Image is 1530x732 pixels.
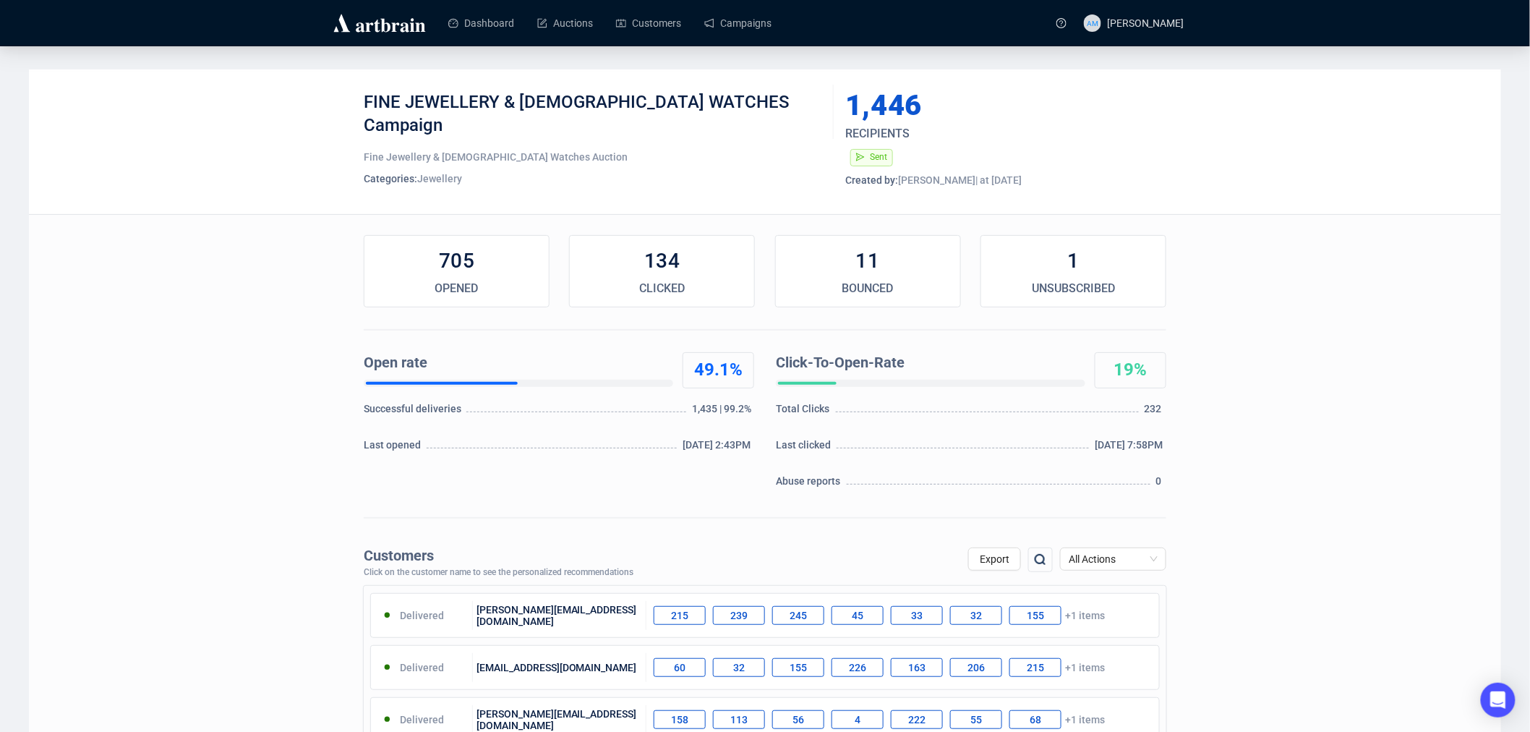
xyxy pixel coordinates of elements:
div: 134 [570,247,754,276]
div: 206 [950,658,1002,677]
a: Customers [616,4,681,42]
div: +1 items [646,653,1159,682]
button: Export [968,548,1021,571]
span: Created by: [845,174,898,186]
div: 158 [654,710,706,729]
div: 1,435 | 99.2% [692,401,754,423]
a: Auctions [537,4,593,42]
img: logo [331,12,428,35]
div: +1 items [646,601,1159,630]
div: 705 [364,247,549,276]
div: Last opened [364,438,424,459]
div: 1 [981,247,1166,276]
div: 155 [1009,606,1061,625]
div: CLICKED [570,280,754,297]
div: [PERSON_NAME][EMAIL_ADDRESS][DOMAIN_NAME] [473,601,647,630]
div: 155 [772,658,824,677]
div: [DATE] 7:58PM [1095,438,1166,459]
div: UNSUBSCRIBED [981,280,1166,297]
div: 68 [1009,710,1061,729]
div: OPENED [364,280,549,297]
div: 1,446 [845,91,1098,120]
a: Campaigns [704,4,772,42]
div: 226 [832,658,884,677]
div: [DATE] 2:43PM [683,438,754,459]
div: Successful deliveries [364,401,464,423]
div: Customers [364,548,633,564]
div: RECIPIENTS [845,125,1111,142]
div: 245 [772,606,824,625]
span: [PERSON_NAME] [1107,17,1184,29]
div: Abuse reports [776,474,845,495]
div: 239 [713,606,765,625]
span: Sent [870,152,887,162]
div: 49.1% [683,359,753,382]
div: 4 [832,710,884,729]
div: Last clicked [776,438,834,459]
span: send [856,153,865,161]
div: 60 [654,658,706,677]
div: 32 [713,658,765,677]
div: 45 [832,606,884,625]
div: Total Clicks [776,401,834,423]
div: 0 [1156,474,1166,495]
div: 232 [1145,401,1166,423]
div: [PERSON_NAME] | at [DATE] [845,173,1166,187]
div: BOUNCED [776,280,960,297]
div: Jewellery [364,171,823,186]
div: Delivered [371,653,473,682]
span: All Actions [1069,548,1158,570]
div: [EMAIL_ADDRESS][DOMAIN_NAME] [473,653,647,682]
span: Categories: [364,173,417,184]
div: Open rate [364,352,667,374]
div: 215 [654,606,706,625]
span: Export [980,553,1009,565]
div: 56 [772,710,824,729]
div: 11 [776,247,960,276]
div: 222 [891,710,943,729]
div: Open Intercom Messenger [1481,683,1516,718]
div: Click on the customer name to see the personalized recommendations [364,568,633,578]
img: search.png [1032,551,1049,569]
div: 113 [713,710,765,729]
div: 215 [1009,658,1061,677]
a: Dashboard [448,4,514,42]
div: 55 [950,710,1002,729]
div: Delivered [371,601,473,630]
span: AM [1087,17,1098,28]
span: question-circle [1056,18,1067,28]
div: 163 [891,658,943,677]
div: 32 [950,606,1002,625]
div: Click-To-Open-Rate [776,352,1080,374]
div: 33 [891,606,943,625]
div: 19% [1095,359,1166,382]
div: FINE JEWELLERY & [DEMOGRAPHIC_DATA] WATCHES Campaign [364,91,823,135]
div: Fine Jewellery & [DEMOGRAPHIC_DATA] Watches Auction [364,150,823,164]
